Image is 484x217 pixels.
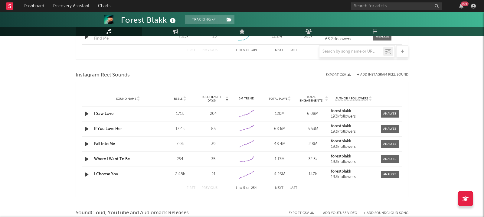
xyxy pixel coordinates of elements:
[298,126,328,132] div: 5.53M
[231,96,262,101] div: 6M Trend
[265,171,295,177] div: 4.26M
[165,111,195,117] div: 171k
[198,156,228,162] div: 35
[363,212,408,215] button: + Add SoundCloud Song
[289,186,297,190] button: Last
[331,170,376,174] a: forestblakk
[298,141,328,147] div: 2.8M
[265,126,295,132] div: 68.6M
[265,111,295,117] div: 120M
[94,36,109,42] div: Find Me
[459,4,463,8] button: 99+
[331,109,351,113] strong: forestblakk
[298,95,325,102] span: Total Engagements
[331,160,376,164] div: 193k followers
[314,212,357,215] div: + Add YouTube Video
[198,111,228,117] div: 204
[238,187,242,189] span: to
[331,139,376,144] a: forestblakk
[325,37,367,41] div: 63.2k followers
[298,156,328,162] div: 32.3k
[94,142,115,146] a: Fall Into Me
[185,15,223,24] button: Tracking
[269,97,287,101] span: Total Plays
[331,130,376,134] div: 193k followers
[94,112,113,116] a: I Saw Love
[298,111,328,117] div: 6.08M
[294,34,322,40] div: 563k
[351,2,442,10] input: Search for artists
[198,141,228,147] div: 39
[198,95,225,102] span: Reels (last 7 days)
[263,34,291,40] div: 11.2M
[174,97,182,101] span: Reels
[351,73,408,76] div: + Add Instagram Reel Sound
[246,187,250,189] span: of
[331,175,376,179] div: 193k followers
[121,15,177,25] div: Forest Blakk
[201,186,217,190] button: Previous
[461,2,469,6] div: 99 +
[319,49,383,54] input: Search by song name or URL
[357,73,408,76] button: + Add Instagram Reel Sound
[331,154,351,158] strong: forestblakk
[331,154,376,159] a: forestblakk
[94,172,118,176] a: I Choose You
[187,186,195,190] button: First
[331,170,351,173] strong: forestblakk
[212,34,217,40] div: 25
[335,97,368,101] span: Author / Followers
[230,185,263,192] div: 1 5 254
[331,124,376,128] a: forestblakk
[94,127,122,131] a: If You Love Her
[320,212,357,215] button: + Add YouTube Video
[331,139,351,143] strong: forestblakk
[298,171,328,177] div: 147k
[165,156,195,162] div: 254
[326,73,351,77] button: Export CSV
[165,171,195,177] div: 2.48k
[94,157,130,161] a: Where I Want To Be
[331,109,376,113] a: forestblakk
[331,145,376,149] div: 193k followers
[331,124,351,128] strong: forestblakk
[289,211,314,215] button: Export CSV
[198,126,228,132] div: 85
[357,212,408,215] button: + Add SoundCloud Song
[331,115,376,119] div: 193k followers
[76,72,130,79] span: Instagram Reel Sounds
[169,34,198,40] div: 7.65k
[165,141,195,147] div: 7.9k
[76,209,189,217] span: SoundCloud, YouTube and Audiomack Releases
[265,156,295,162] div: 1.17M
[275,186,283,190] button: Next
[198,171,228,177] div: 21
[165,126,195,132] div: 17.4k
[265,141,295,147] div: 48.4M
[116,97,136,101] span: Sound Name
